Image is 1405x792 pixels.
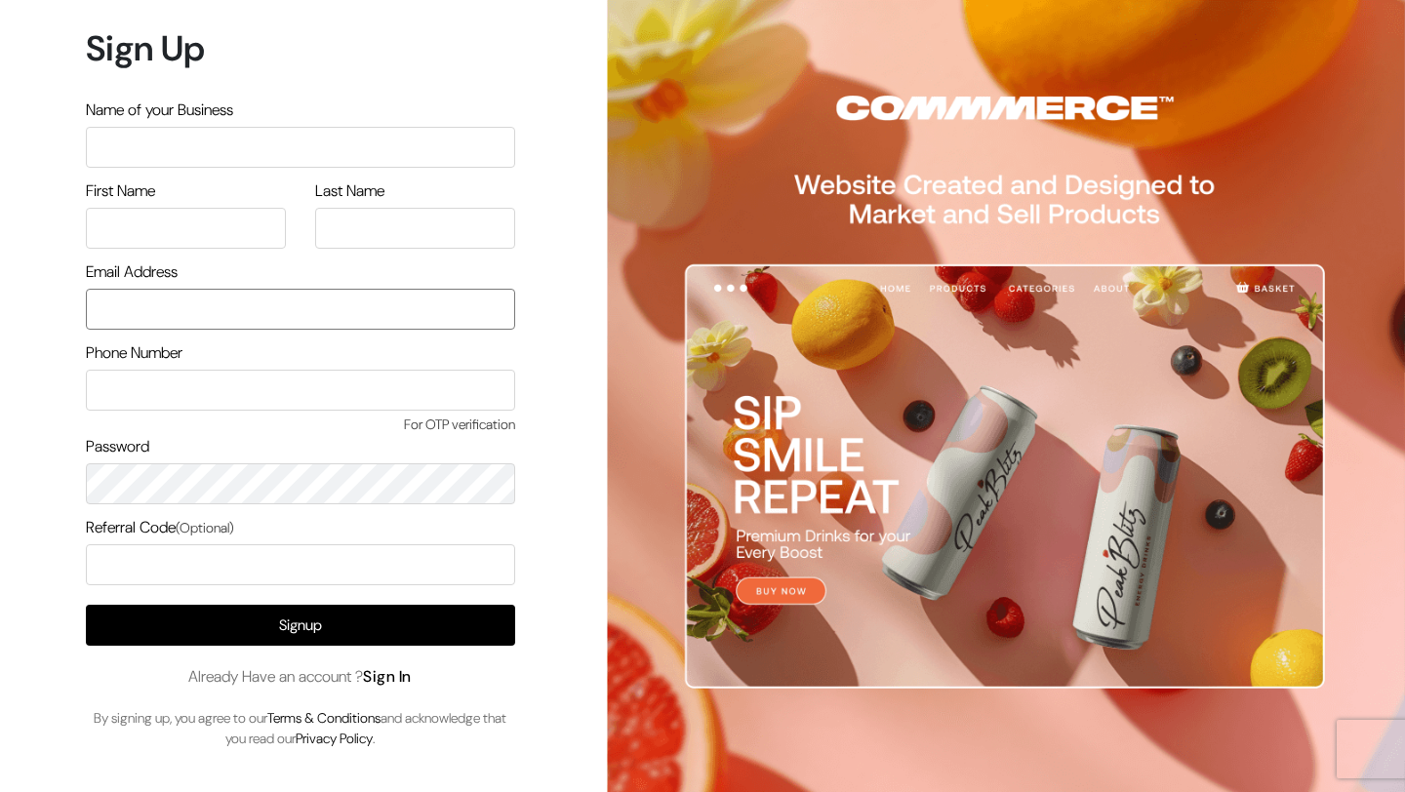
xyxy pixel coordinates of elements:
[296,730,373,747] a: Privacy Policy
[86,99,233,122] label: Name of your Business
[86,27,515,69] h1: Sign Up
[86,260,178,284] label: Email Address
[86,708,515,749] p: By signing up, you agree to our and acknowledge that you read our .
[363,666,412,687] a: Sign In
[86,415,515,435] span: For OTP verification
[315,179,384,203] label: Last Name
[86,516,234,539] label: Referral Code
[86,435,149,458] label: Password
[86,605,515,646] button: Signup
[176,519,234,536] span: (Optional)
[86,179,155,203] label: First Name
[86,341,182,365] label: Phone Number
[267,709,381,727] a: Terms & Conditions
[188,665,412,689] span: Already Have an account ?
